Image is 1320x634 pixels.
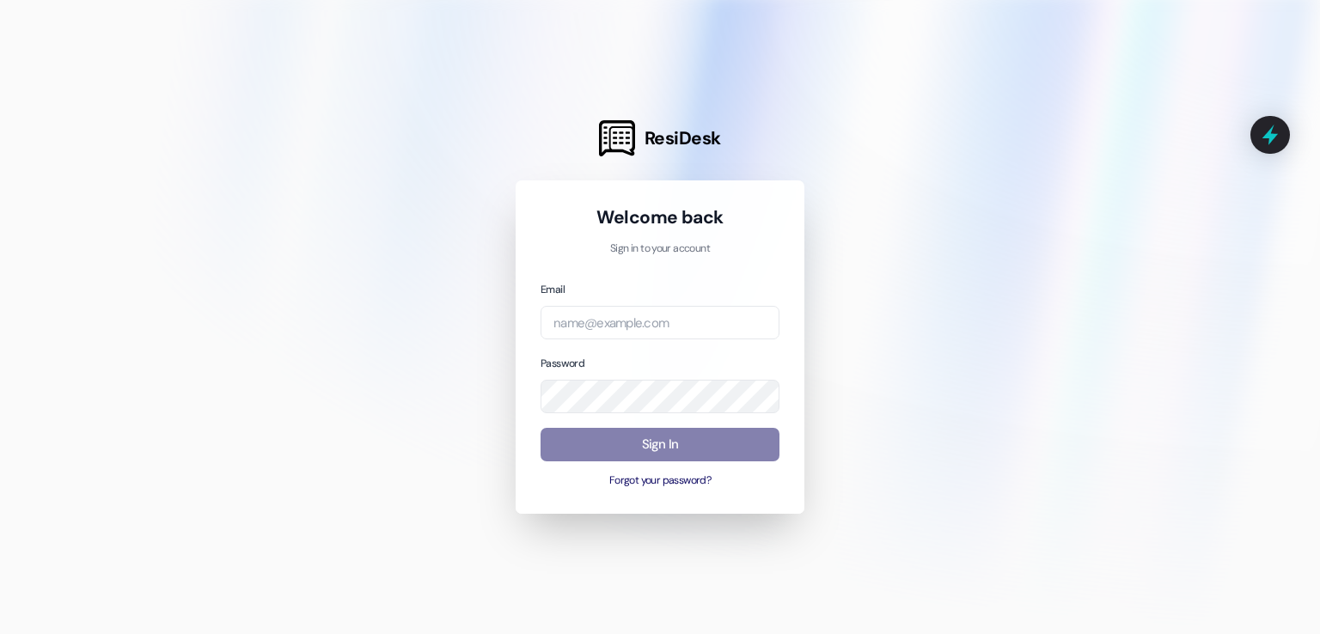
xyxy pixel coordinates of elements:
span: ResiDesk [645,126,721,150]
input: name@example.com [541,306,779,339]
label: Password [541,357,584,370]
img: ResiDesk Logo [599,120,635,156]
button: Forgot your password? [541,473,779,489]
button: Sign In [541,428,779,461]
p: Sign in to your account [541,241,779,257]
h1: Welcome back [541,205,779,229]
label: Email [541,283,565,296]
